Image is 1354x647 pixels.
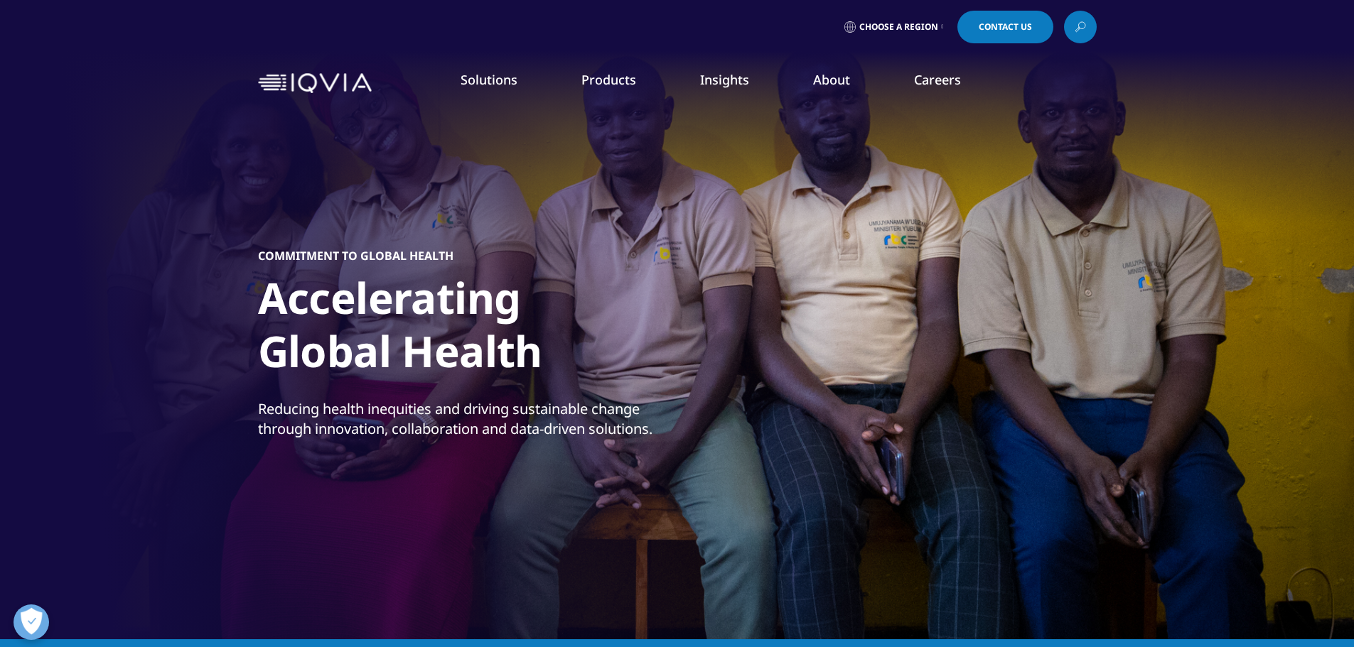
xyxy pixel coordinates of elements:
[979,23,1032,31] span: Contact Us
[581,71,636,88] a: Products
[258,399,674,447] p: Reducing health inequities and driving sustainable change through innovation, collaboration and d...
[914,71,961,88] a: Careers
[461,71,517,88] a: Solutions
[957,11,1053,43] a: Contact Us
[859,21,938,33] span: Choose a Region
[377,50,1097,116] nav: Primary
[258,249,453,263] h5: Commitment to Global Health
[700,71,749,88] a: Insights
[258,73,372,94] img: IQVIA Healthcare Information Technology and Pharma Clinical Research Company
[14,604,49,640] button: Open Preferences
[258,271,791,386] h1: Accelerating Global Health
[813,71,850,88] a: About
